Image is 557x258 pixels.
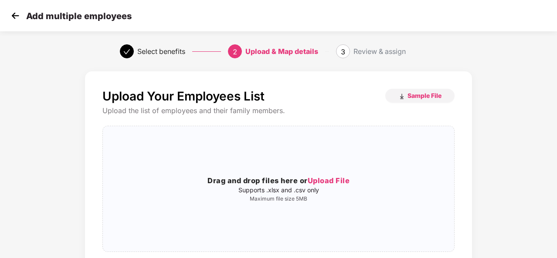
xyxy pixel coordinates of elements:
button: Sample File [385,89,455,103]
h3: Drag and drop files here or [103,175,454,187]
div: Upload the list of employees and their family members. [102,106,455,115]
span: Upload File [308,176,350,185]
span: 2 [233,47,237,56]
div: Upload & Map details [245,44,318,58]
div: Select benefits [137,44,185,58]
span: Sample File [408,91,442,100]
img: download_icon [398,93,405,100]
div: Review & assign [353,44,406,58]
p: Upload Your Employees List [102,89,265,104]
img: svg+xml;base64,PHN2ZyB4bWxucz0iaHR0cDovL3d3dy53My5vcmcvMjAwMC9zdmciIHdpZHRoPSIzMCIgaGVpZ2h0PSIzMC... [9,9,22,22]
p: Supports .xlsx and .csv only [103,187,454,194]
span: 3 [341,47,345,56]
span: Drag and drop files here orUpload FileSupports .xlsx and .csv onlyMaximum file size 5MB [103,126,454,251]
p: Add multiple employees [26,11,132,21]
p: Maximum file size 5MB [103,195,454,202]
span: check [123,48,130,55]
